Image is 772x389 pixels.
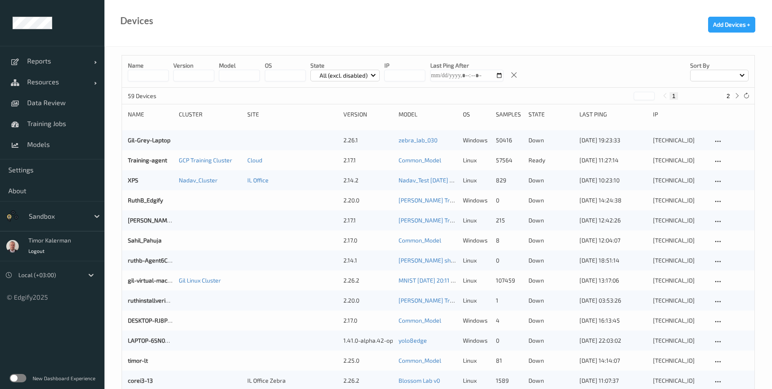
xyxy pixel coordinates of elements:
[128,257,196,264] a: ruthb-Agent6CoreUbuntu
[343,236,393,245] div: 2.17.0
[528,296,574,305] p: down
[579,256,647,265] div: [DATE] 18:51:14
[463,356,490,365] p: linux
[528,336,574,345] p: down
[247,177,269,184] a: IL Office
[384,61,425,70] p: IP
[399,217,588,224] a: [PERSON_NAME] Training Job New Config [DATE]-07-10 09:38 Auto Save
[528,316,574,325] p: down
[579,296,647,305] div: [DATE] 03:53:26
[708,17,755,33] button: Add Devices +
[343,296,393,305] div: 2.20.0
[653,196,707,205] div: [TECHNICAL_ID]
[496,236,523,245] div: 8
[496,196,523,205] div: 0
[496,136,523,144] div: 50416
[399,110,457,119] div: Model
[463,156,490,164] p: linux
[653,256,707,265] div: [TECHNICAL_ID]
[399,197,587,204] a: [PERSON_NAME] Training Job New Config [DATE]-07-10 06:51 Auto Save
[496,316,523,325] div: 4
[496,216,523,225] div: 215
[579,276,647,285] div: [DATE] 13:17:06
[265,61,306,70] p: OS
[496,176,523,184] div: 829
[653,216,707,225] div: [TECHNICAL_ID]
[173,61,214,70] p: version
[528,176,574,184] p: down
[579,110,647,119] div: Last Ping
[463,236,490,245] p: windows
[528,356,574,365] p: down
[496,156,523,164] div: 57564
[653,376,707,385] div: [TECHNICAL_ID]
[653,296,707,305] div: [TECHNICAL_ID]
[247,376,337,385] div: IL Office Zebra
[343,376,393,385] div: 2.26.2
[179,277,221,284] a: Gil Linux Cluster
[528,196,574,205] p: down
[528,216,574,225] p: down
[463,316,490,325] p: windows
[399,357,441,364] a: Common_Model
[128,177,138,184] a: XPS
[399,277,511,284] a: MNIST [DATE] 20:11 [DATE] 20:11 Auto Save
[399,337,427,344] a: yolo8edge
[653,176,707,184] div: [TECHNICAL_ID]
[528,136,574,144] p: down
[430,61,503,70] p: Last Ping After
[528,236,574,245] p: down
[343,316,393,325] div: 2.17.0
[724,92,732,100] button: 2
[343,256,393,265] div: 2.14.1
[653,356,707,365] div: [TECHNICAL_ID]
[463,216,490,225] p: linux
[579,336,647,345] div: [DATE] 22:03:02
[463,296,490,305] p: linux
[670,92,678,100] button: 1
[343,156,393,164] div: 2.17.1
[579,176,647,184] div: [DATE] 10:23:10
[579,216,647,225] div: [DATE] 12:42:26
[128,277,179,284] a: gil-virtual-machine
[496,336,523,345] div: 0
[179,177,218,184] a: Nadav_Cluster
[528,256,574,265] p: down
[463,376,490,385] p: linux
[128,237,162,244] a: Sahil_Pahuja
[399,317,441,324] a: Common_Model
[653,336,707,345] div: [TECHNICAL_ID]
[128,377,153,384] a: corei3-13
[653,276,707,285] div: [TECHNICAL_ID]
[343,176,393,184] div: 2.14.2
[399,136,437,144] a: zebra_lab_030
[128,197,163,204] a: RuthB_Edgify
[463,196,490,205] p: windows
[496,110,523,119] div: Samples
[496,276,523,285] div: 107459
[528,376,574,385] p: down
[579,156,647,164] div: [DATE] 11:27:14
[399,157,441,164] a: Common_Model
[653,110,707,119] div: ip
[343,216,393,225] div: 2.17.1
[343,356,393,365] div: 2.25.0
[317,71,371,80] p: All (excl. disabled)
[179,157,232,164] a: GCP Training Cluster
[528,110,574,119] div: State
[310,61,380,70] p: State
[128,217,226,224] a: [PERSON_NAME]-EdgifyAgentUbuntu
[496,356,523,365] div: 81
[343,276,393,285] div: 2.26.2
[653,136,707,144] div: [TECHNICAL_ID]
[399,257,529,264] a: [PERSON_NAME] show off [DATE] 11:14 Auto Save
[399,377,440,384] a: Blossom Lab v0
[496,296,523,305] div: 1
[128,61,169,70] p: Name
[247,110,337,119] div: Site
[579,196,647,205] div: [DATE] 14:24:38
[399,237,441,244] a: Common_Model
[579,376,647,385] div: [DATE] 11:07:37
[219,61,260,70] p: model
[653,236,707,245] div: [TECHNICAL_ID]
